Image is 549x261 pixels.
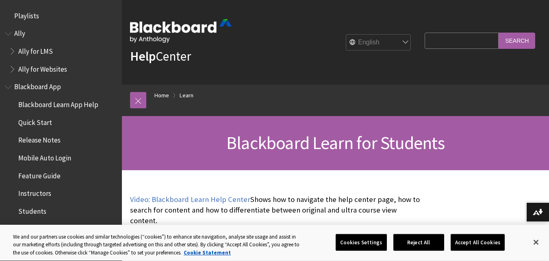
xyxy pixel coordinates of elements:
[130,48,156,64] strong: Help
[346,35,411,51] select: Site Language Selector
[130,195,250,204] a: Video: Blackboard Learn Help Center
[18,222,64,233] span: Activity Stream
[18,62,67,73] span: Ally for Websites
[13,233,302,257] div: We and our partners use cookies and similar technologies (“cookies”) to enhance site navigation, ...
[18,204,46,215] span: Students
[130,48,191,64] a: HelpCenter
[336,234,387,251] button: Cookies Settings
[18,169,61,180] span: Feature Guide
[393,234,444,251] button: Reject All
[499,33,535,48] input: Search
[5,9,117,23] nav: Book outline for Playlists
[18,134,61,145] span: Release Notes
[14,9,39,20] span: Playlists
[18,44,53,55] span: Ally for LMS
[14,80,61,91] span: Blackboard App
[226,132,445,154] span: Blackboard Learn for Students
[18,151,71,162] span: Mobile Auto Login
[18,187,51,198] span: Instructors
[5,27,117,76] nav: Book outline for Anthology Ally Help
[184,249,231,256] a: More information about your privacy, opens in a new tab
[451,234,505,251] button: Accept All Cookies
[527,233,545,251] button: Close
[130,19,232,43] img: Blackboard by Anthology
[14,27,25,38] span: Ally
[130,194,421,226] p: Shows how to navigate the help center page, how to search for content and how to differentiate be...
[180,90,193,101] a: Learn
[18,116,52,127] span: Quick Start
[18,98,98,109] span: Blackboard Learn App Help
[154,90,169,101] a: Home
